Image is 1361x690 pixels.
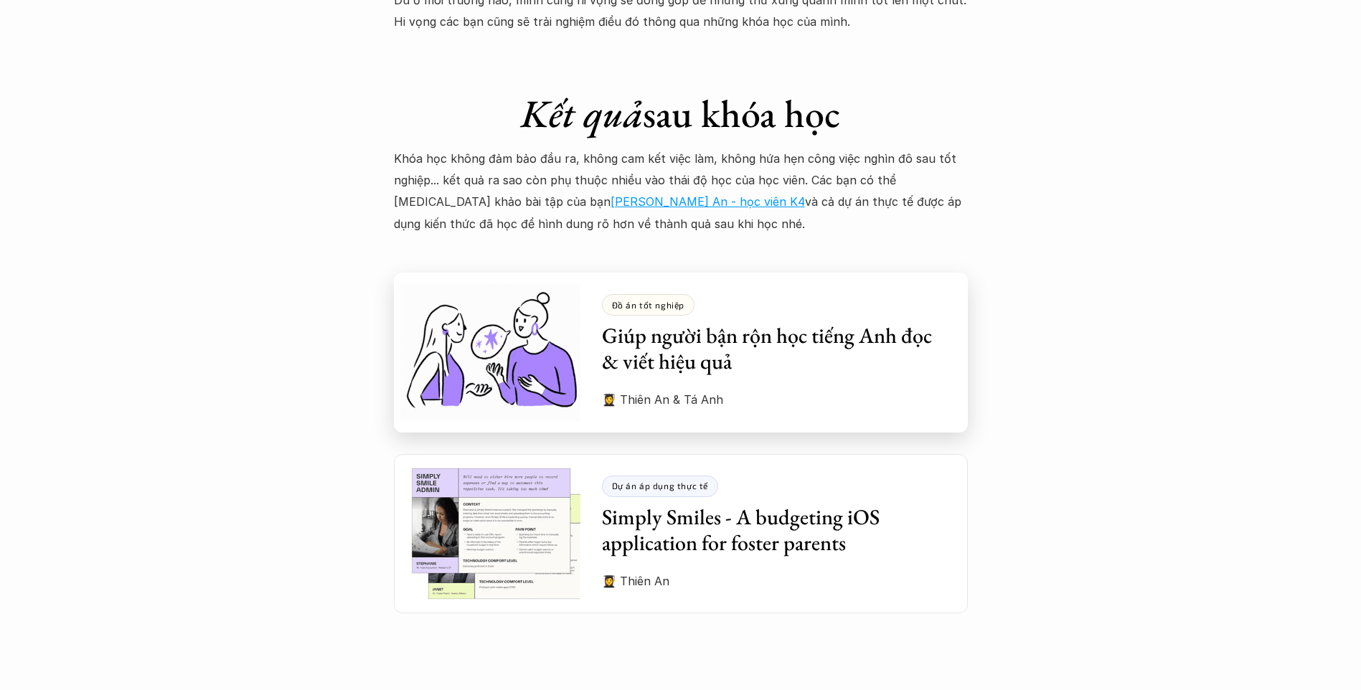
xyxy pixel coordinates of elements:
[394,454,968,613] a: Dự án áp dụng thực tếSimply Smiles - A budgeting iOS application for foster parents👩‍🎓 Thiên An
[602,570,946,592] p: 👩‍🎓 Thiên An
[602,389,946,410] p: 👩‍🎓 Thiên An & Tá Anh
[602,323,946,374] h3: Giúp người bận rộn học tiếng Anh đọc & viết hiệu quả
[602,504,946,556] h3: Simply Smiles - A budgeting iOS application for foster parents
[394,273,968,432] a: Đồ án tốt nghiệpGiúp người bận rộn học tiếng Anh đọc & viết hiệu quả👩‍🎓 Thiên An & Tá Anh
[612,481,709,491] p: Dự án áp dụng thực tế
[612,300,685,310] p: Đồ án tốt nghiệp
[611,194,805,209] a: [PERSON_NAME] An - học viên K4
[394,90,968,137] h1: sau khóa học
[521,88,643,138] em: Kết quả
[394,148,968,235] p: Khóa học không đảm bảo đầu ra, không cam kết việc làm, không hứa hẹn công việc nghìn đô sau tốt n...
